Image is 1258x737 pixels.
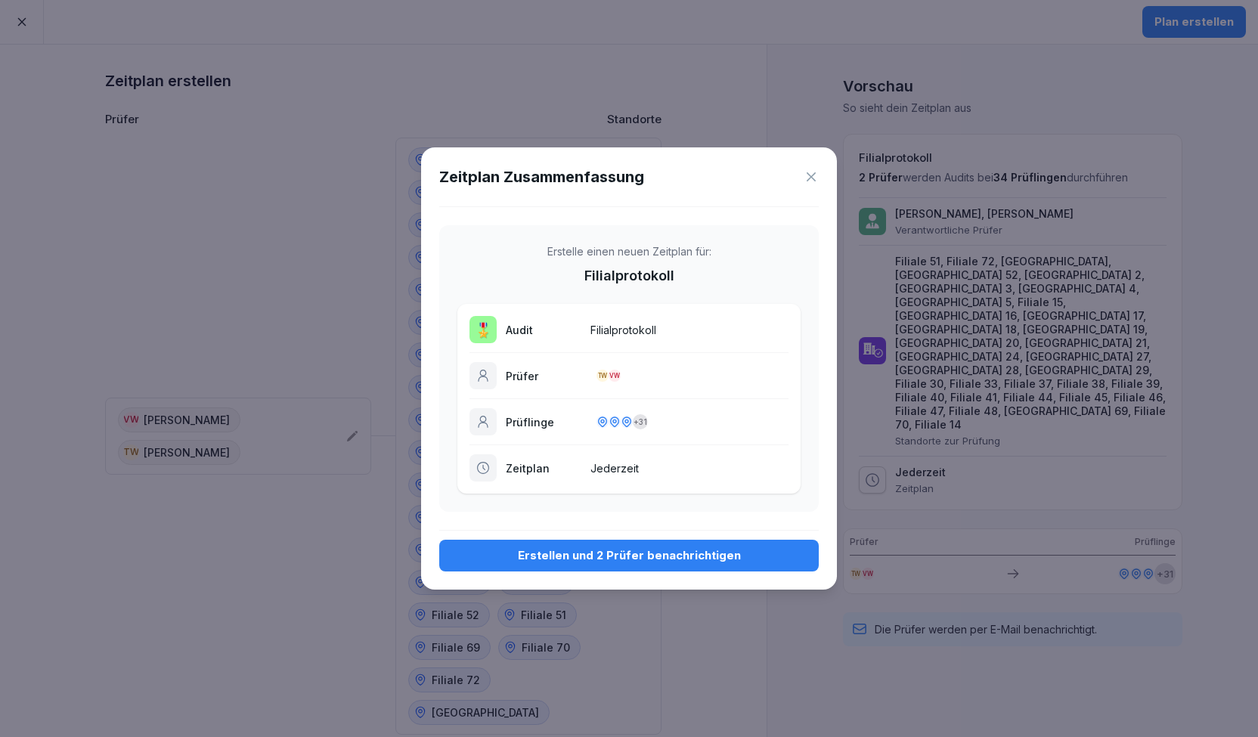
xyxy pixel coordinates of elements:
[451,547,807,564] div: Erstellen und 2 Prüfer benachrichtigen
[590,460,789,476] p: Jederzeit
[596,370,609,382] div: TW
[609,370,621,382] div: VW
[506,368,581,384] p: Prüfer
[506,414,581,430] p: Prüflinge
[547,243,711,259] p: Erstelle einen neuen Zeitplan für:
[590,322,789,338] p: Filialprotokoll
[475,320,491,340] p: 🎖️
[584,265,674,286] p: Filialprotokoll
[506,460,581,476] p: Zeitplan
[633,414,648,429] div: + 31
[506,322,581,338] p: Audit
[439,540,819,571] button: Erstellen und 2 Prüfer benachrichtigen
[439,166,644,188] h1: Zeitplan Zusammenfassung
